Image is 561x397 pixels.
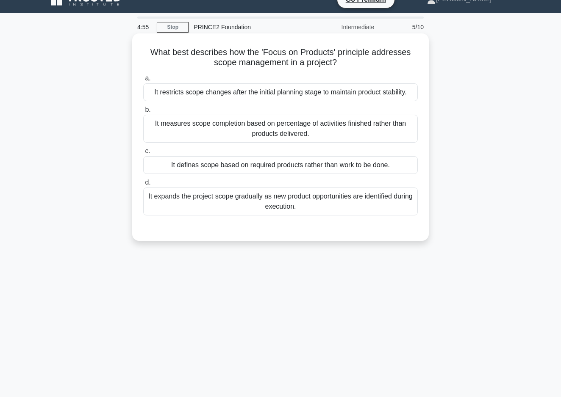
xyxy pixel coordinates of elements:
div: It defines scope based on required products rather than work to be done. [143,156,418,174]
span: c. [145,147,150,154]
div: Intermediate [305,19,379,36]
span: d. [145,179,150,186]
div: It expands the project scope gradually as new product opportunities are identified during execution. [143,187,418,215]
a: Stop [157,22,189,33]
span: b. [145,106,150,113]
div: It restricts scope changes after the initial planning stage to maintain product stability. [143,83,418,101]
div: PRINCE2 Foundation [189,19,305,36]
div: It measures scope completion based on percentage of activities finished rather than products deli... [143,115,418,143]
span: a. [145,74,150,82]
div: 4:55 [132,19,157,36]
h5: What best describes how the 'Focus on Products' principle addresses scope management in a project? [142,47,419,68]
div: 5/10 [379,19,429,36]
